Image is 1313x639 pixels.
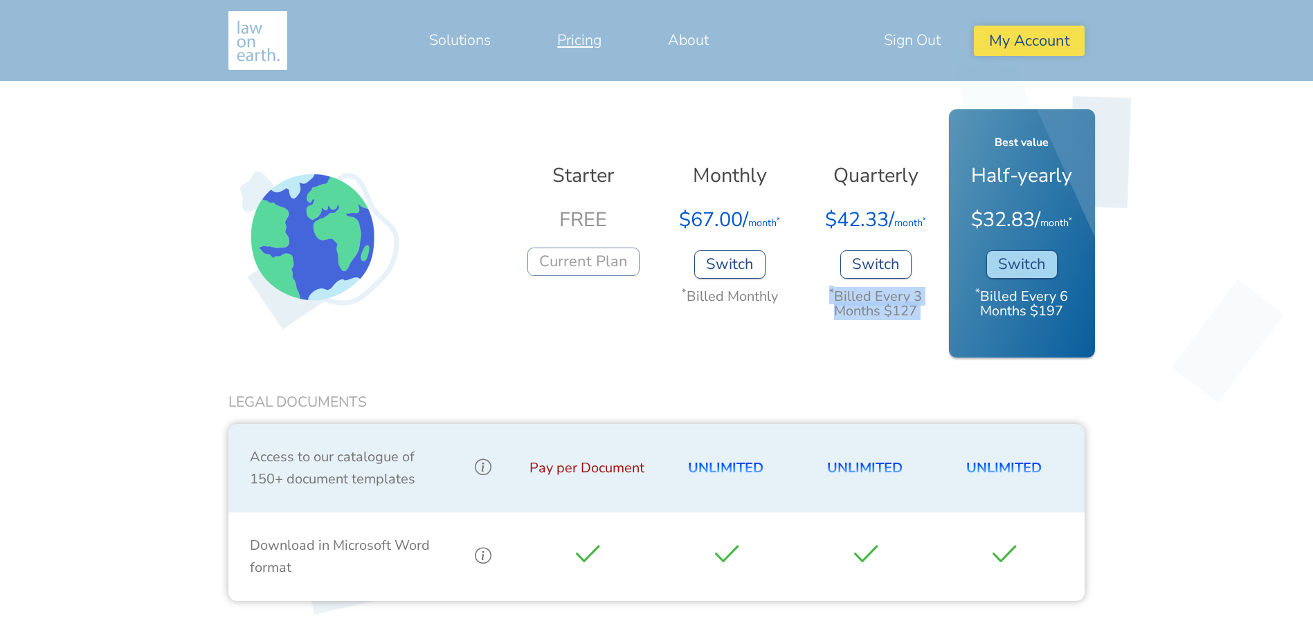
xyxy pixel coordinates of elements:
a: Pricing [524,24,635,57]
p: Quarterly [813,165,939,187]
p: FREE [520,198,646,242]
span: month [748,216,780,230]
p: Legal Documents [228,391,1085,413]
p: Billed Every 3 Months $127 [813,284,939,324]
a: About [635,24,742,57]
div: Download in Microsoft Word format [239,524,448,590]
button: My Account [974,26,1084,55]
p: Monthly [667,165,792,187]
p: $67.00/ [667,198,792,245]
div: Unlimited [945,457,1063,479]
p: Starter [520,165,646,187]
span: month [1040,216,1072,230]
button: Switch [840,250,912,279]
div: Unlimited [806,457,924,479]
div: Pay per Document [528,457,646,479]
button: Switch [694,250,766,279]
span: month [894,216,926,230]
button: Current Plan [527,248,640,276]
img: diamondlong_180159.svg [1150,268,1305,414]
div: Unlimited [667,457,785,479]
a: Solutions [396,24,524,57]
div: Access to our catalogue of 150+ document templates [239,435,448,501]
img: diamondlong_180159.svg [1020,70,1181,235]
a: Sign Out [851,24,974,57]
img: globe.png [228,160,399,306]
p: Best value [959,131,1085,154]
p: $32.83/ [959,198,1085,245]
p: Billed Monthly [667,284,792,310]
button: Switch [986,250,1058,279]
p: Billed Every 6 Months $197 [959,284,1085,324]
p: $42.33/ [813,198,939,245]
p: Half-yearly [959,165,1085,187]
img: Making legal services accessible to everyone, anywhere, anytime [228,11,287,70]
